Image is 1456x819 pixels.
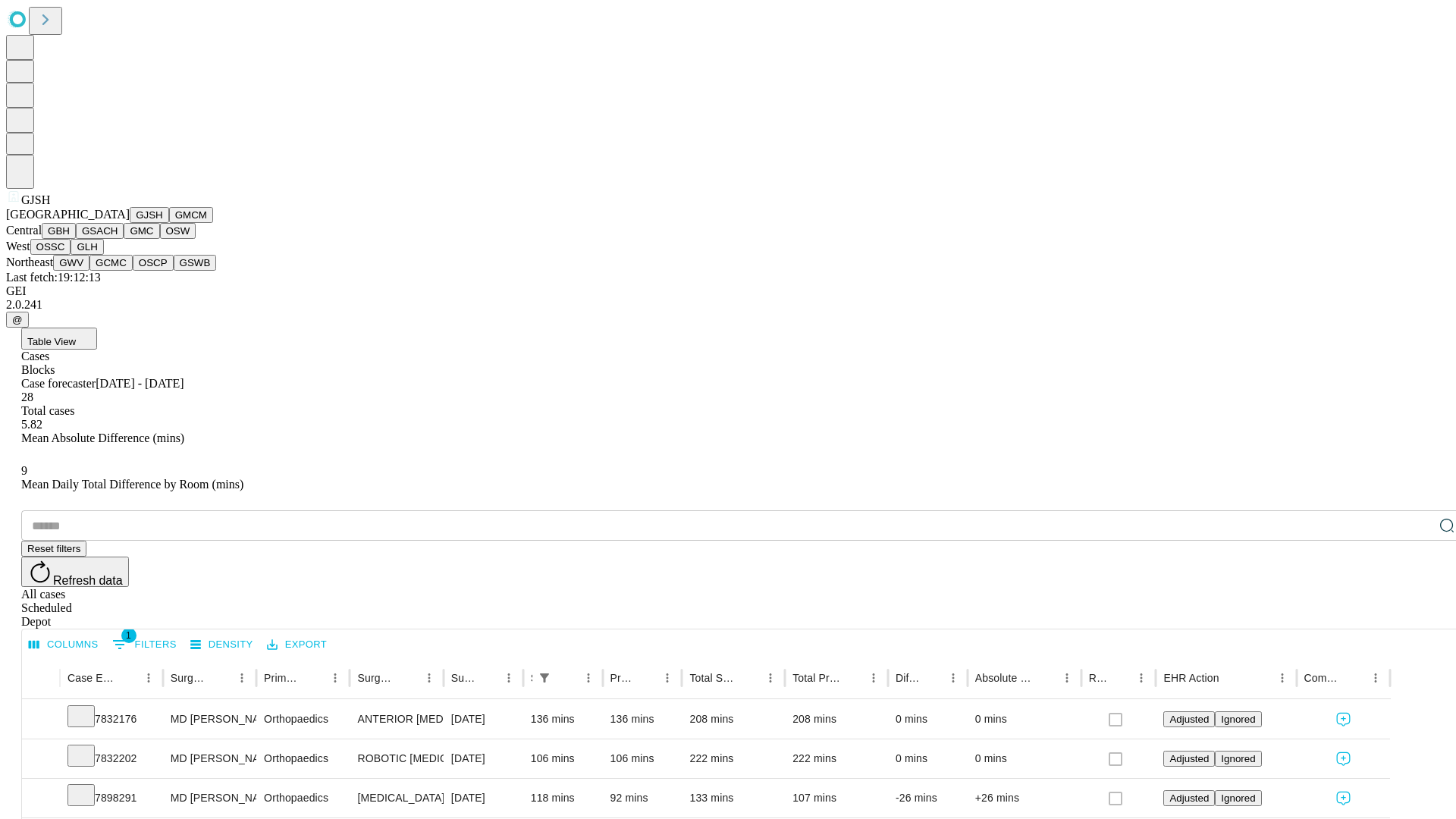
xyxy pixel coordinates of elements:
[1169,714,1209,725] span: Adjusted
[21,377,96,390] span: Case forecaster
[1169,753,1209,764] span: Adjusted
[610,739,675,778] div: 106 mins
[133,255,174,271] button: OSCP
[610,672,635,684] div: Predicted In Room Duration
[357,739,435,778] div: ROBOTIC [MEDICAL_DATA] KNEE TOTAL
[71,239,103,255] button: GLH
[760,667,781,689] button: Menu
[531,739,595,778] div: 106 mins
[1221,792,1255,804] span: Ignored
[21,404,74,417] span: Total cases
[263,633,331,657] button: Export
[534,667,555,689] button: Show filters
[1365,667,1386,689] button: Menu
[739,667,760,689] button: Sort
[67,779,155,817] div: 7898291
[975,739,1074,778] div: 0 mins
[1163,672,1219,684] div: EHR Action
[67,672,115,684] div: Case Epic Id
[689,700,777,739] div: 208 mins
[1035,667,1056,689] button: Sort
[6,298,1450,312] div: 2.0.241
[171,700,249,739] div: MD [PERSON_NAME] [PERSON_NAME] Md
[531,779,595,817] div: 118 mins
[534,667,555,689] div: 1 active filter
[21,557,129,587] button: Refresh data
[1215,751,1261,767] button: Ignored
[27,336,76,347] span: Table View
[1163,711,1215,727] button: Adjusted
[42,223,76,239] button: GBH
[451,672,475,684] div: Surgery Date
[21,478,243,491] span: Mean Daily Total Difference by Room (mins)
[1344,667,1365,689] button: Sort
[264,739,342,778] div: Orthopaedics
[531,700,595,739] div: 136 mins
[6,256,53,268] span: Northeast
[578,667,599,689] button: Menu
[264,672,302,684] div: Primary Service
[67,739,155,778] div: 7832202
[792,739,880,778] div: 222 mins
[357,700,435,739] div: ANTERIOR [MEDICAL_DATA] TOTAL HIP
[1163,790,1215,806] button: Adjusted
[89,255,133,271] button: GCMC
[108,632,180,657] button: Show filters
[975,700,1074,739] div: 0 mins
[303,667,325,689] button: Sort
[210,667,231,689] button: Sort
[689,672,737,684] div: Total Scheduled Duration
[975,672,1034,684] div: Absolute Difference
[174,255,217,271] button: GSWB
[451,779,516,817] div: [DATE]
[30,707,52,733] button: Expand
[451,700,516,739] div: [DATE]
[76,223,124,239] button: GSACH
[792,700,880,739] div: 208 mins
[171,739,249,778] div: MD [PERSON_NAME] [PERSON_NAME] Md
[896,700,960,739] div: 0 mins
[498,667,519,689] button: Menu
[1089,672,1109,684] div: Resolved in EHR
[6,312,29,328] button: @
[130,207,169,223] button: GJSH
[896,739,960,778] div: 0 mins
[1169,792,1209,804] span: Adjusted
[30,239,71,255] button: OSSC
[943,667,964,689] button: Menu
[67,700,155,739] div: 7832176
[1215,790,1261,806] button: Ignored
[792,672,840,684] div: Total Predicted Duration
[21,431,184,444] span: Mean Absolute Difference (mins)
[171,779,249,817] div: MD [PERSON_NAME] [PERSON_NAME]
[896,779,960,817] div: -26 mins
[921,667,943,689] button: Sort
[124,223,159,239] button: GMC
[30,786,52,812] button: Expand
[187,633,257,657] button: Density
[231,667,253,689] button: Menu
[21,541,86,557] button: Reset filters
[610,779,675,817] div: 92 mins
[1221,714,1255,725] span: Ignored
[1131,667,1152,689] button: Menu
[6,224,42,237] span: Central
[138,667,159,689] button: Menu
[21,328,97,350] button: Table View
[27,543,80,554] span: Reset filters
[477,667,498,689] button: Sort
[792,779,880,817] div: 107 mins
[1304,672,1342,684] div: Comments
[171,672,209,684] div: Surgeon Name
[160,223,196,239] button: OSW
[419,667,440,689] button: Menu
[6,271,101,284] span: Last fetch: 19:12:13
[689,779,777,817] div: 133 mins
[1221,667,1242,689] button: Sort
[610,700,675,739] div: 136 mins
[1109,667,1131,689] button: Sort
[896,672,920,684] div: Difference
[264,700,342,739] div: Orthopaedics
[21,391,33,403] span: 28
[21,464,27,477] span: 9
